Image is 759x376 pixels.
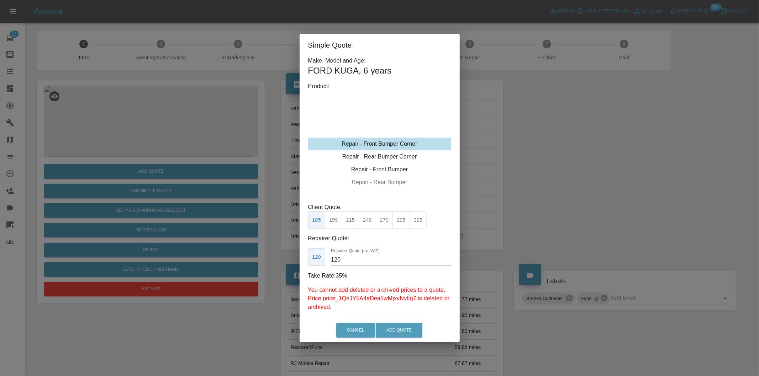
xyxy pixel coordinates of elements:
div: Repair - Rear Bumper Corner [308,150,451,163]
button: 120 [308,248,326,266]
button: Cancel [336,323,375,338]
p: You cannot add deleted or archived prices to a quote. Price price_1QeJY5A4aDea5wMjxvNytlq7 is del... [308,286,451,311]
h1: FORD KUGA , 6 years [308,65,451,76]
div: Repair - Front Bumper [308,163,451,176]
button: 185 [308,211,326,229]
button: 270 [376,211,393,229]
p: Make, Model and Age: [308,57,451,65]
div: Repair - NSF Wing [308,189,451,202]
h2: Simple Quote [300,34,460,57]
p: Repairer Quote: [308,234,451,243]
button: 199 [325,211,342,229]
div: Repair - Rear Bumper [308,176,451,189]
button: 325 [410,211,427,229]
p: Take Rate: 35 % [308,272,451,280]
button: 295 [392,211,410,229]
button: 215 [342,211,359,229]
div: Repair - Front Bumper Corner [308,138,451,150]
button: Add Quote [376,323,422,338]
p: Client Quote: [308,203,451,211]
button: 240 [359,211,376,229]
label: Repairer Quote (ex. VAT) [331,248,380,254]
p: Product: [308,82,451,91]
